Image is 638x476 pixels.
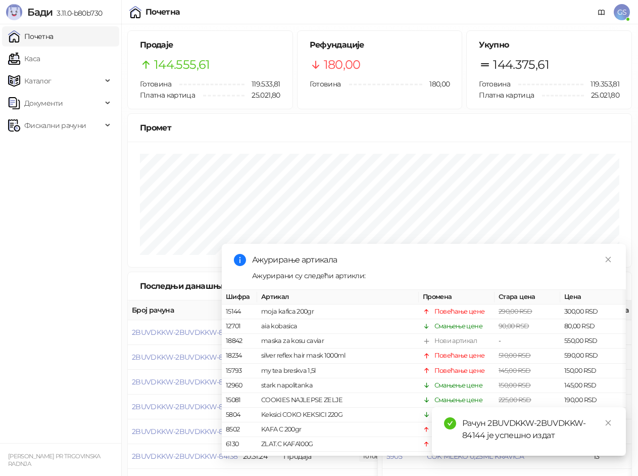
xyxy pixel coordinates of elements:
a: Почетна [8,26,54,47]
td: 550,00 RSD [560,334,626,349]
span: Бади [27,6,53,18]
td: specijal yuhor [257,452,419,466]
td: 80,00 RSD [560,319,626,334]
div: Ажурирани су следећи артикли: [252,270,614,281]
span: 225,00 RSD [499,396,531,404]
td: 15793 [222,363,257,378]
div: Повећање цене [434,351,485,361]
th: Промена [419,290,495,305]
td: 190,00 RSD [560,393,626,408]
span: Документи [24,93,63,113]
div: Повећање цене [434,307,485,317]
td: 300,00 RSD [560,305,626,319]
span: Каталог [24,71,52,91]
button: 2BUVDKKW-2BUVDKKW-84142 [132,353,237,362]
div: Рачун 2BUVDKKW-2BUVDKKW-84144 је успешно издат [462,417,614,442]
td: 5804 [222,408,257,422]
div: Последњи данашњи рачуни [140,280,274,292]
td: COOKIES NAJLEPSE ZELJE [257,393,419,408]
td: my tea breskva 1,5l [257,363,419,378]
button: 2BUVDKKW-2BUVDKKW-84143 [132,328,237,337]
span: Готовина [479,79,510,89]
th: Стара цена [495,290,560,305]
span: Готовина [310,79,341,89]
span: 290,00 RSD [499,308,532,315]
span: 150,00 RSD [499,381,531,389]
td: silver reflex hair mask 1000ml [257,349,419,363]
button: 2BUVDKKW-2BUVDKKW-84139 [132,427,237,436]
td: ZLAT.C KAFA100G [257,437,419,452]
div: Смањење цене [434,380,482,391]
span: Фискални рачуни [24,115,86,136]
td: 590,00 RSD [560,349,626,363]
a: Close [603,254,614,265]
span: Платна картица [479,91,534,100]
td: maska za kosu caviar [257,334,419,349]
td: - [495,334,560,349]
td: 15144 [222,305,257,319]
th: Шифра [222,290,257,305]
span: 3.11.0-b80b730 [53,9,102,18]
h5: Продаје [140,39,280,51]
td: 18234 [222,349,257,363]
td: KAFA C 200gr [257,422,419,437]
span: check-circle [444,417,456,429]
td: Keksici COKO KEKSICI 220G [257,408,419,422]
td: 14814 [222,452,257,466]
span: 25.021,80 [584,90,619,101]
button: 2BUVDKKW-2BUVDKKW-84141 [132,377,236,386]
span: close [605,256,612,263]
td: 15081 [222,393,257,408]
td: aia kobasica [257,319,419,334]
th: Број рачуна [128,300,239,320]
div: Промет [140,121,619,134]
td: 8502 [222,422,257,437]
button: 2BUVDKKW-2BUVDKKW-84138 [132,452,237,461]
a: Close [603,417,614,428]
td: moja kafica 200gr [257,305,419,319]
span: 144.375,61 [493,55,549,74]
span: 90,00 RSD [499,322,529,330]
button: 2BUVDKKW-2BUVDKKW-84140 [132,402,238,411]
td: 12960 [222,378,257,393]
span: Готовина [140,79,171,89]
img: Logo [6,4,22,20]
span: GS [614,4,630,20]
div: Смањење цене [434,395,482,405]
div: Ажурирање артикала [252,254,614,266]
span: 144.555,61 [154,55,210,74]
span: 25.021,80 [244,90,280,101]
span: 119.353,81 [583,78,619,90]
div: Нови артикал [434,336,477,346]
td: 6130 [222,437,257,452]
td: stark napolitanka [257,378,419,393]
td: 12701 [222,319,257,334]
span: 180,00 [422,78,450,90]
div: Повећање цене [434,365,485,375]
small: [PERSON_NAME] PR TRGOVINSKA RADNJA [8,453,101,467]
span: 180,00 [324,55,361,74]
span: close [605,419,612,426]
a: Документација [594,4,610,20]
div: Почетна [145,8,180,16]
span: 119.533,81 [244,78,280,90]
div: Смањење цене [434,321,482,331]
span: Платна картица [140,91,195,100]
td: 18842 [222,334,257,349]
td: 145,00 RSD [560,378,626,393]
h5: Укупно [479,39,619,51]
td: 150,00 RSD [560,363,626,378]
h5: Рефундације [310,39,450,51]
th: Артикал [257,290,419,305]
span: info-circle [234,254,246,266]
span: 510,00 RSD [499,352,531,359]
th: Цена [560,290,626,305]
span: 145,00 RSD [499,366,531,374]
a: Каса [8,49,40,69]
